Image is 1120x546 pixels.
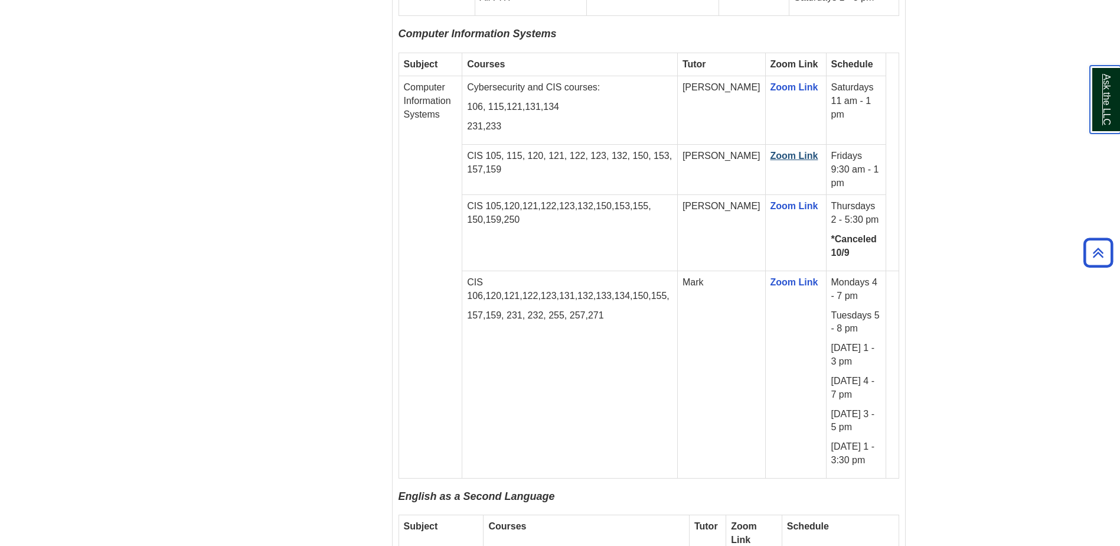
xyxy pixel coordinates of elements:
[677,76,765,145] td: [PERSON_NAME]
[467,81,672,95] p: Cybersecurity and CIS courses:
[770,201,818,211] a: Zoom Link
[1079,245,1117,261] a: Back to Top
[399,28,557,40] span: Computer Information Systems
[831,342,881,369] p: [DATE] 1 - 3 pm
[677,195,765,271] td: [PERSON_NAME]
[831,276,881,303] p: Mondays 4 - 7 pm
[831,309,881,336] p: Tuesdays 5 - 8 pm
[467,309,672,323] p: 157,159, 231, 232, 255, 257,271
[831,408,881,435] p: [DATE] 3 - 5 pm
[399,76,462,479] td: Computer Information Systems
[467,149,672,177] p: CIS 105, 115, 120, 121, 122, 123, 132, 150, 153, 157,159
[467,100,672,114] p: 106, 115,121,131,134
[831,200,881,227] p: Thursdays 2 - 5:30 pm
[694,521,718,531] strong: Tutor
[467,59,505,69] strong: Courses
[787,521,829,531] strong: Schedule
[770,151,818,161] a: Zoom Link
[770,277,796,287] a: Zoom
[677,144,765,195] td: [PERSON_NAME]
[399,490,555,502] span: English as a Second Language
[677,271,765,478] td: Mark
[731,521,757,545] strong: Zoom Link
[683,59,706,69] strong: Tutor
[404,59,438,69] strong: Subject
[831,440,881,467] p: [DATE] 1 - 3:30 pm
[826,144,886,195] td: Fridays 9:30 am - 1 pm
[831,234,877,258] strong: *Canceled 10/9
[467,120,672,134] p: 231,233
[462,195,678,271] td: CIS 105,120,121,122,123,132,150,153,155, 150,159,250
[488,521,526,531] strong: Courses
[467,276,672,303] p: CIS 106,120,121,122,123,131,132,133,134,150,155,
[770,82,818,92] a: Zoom Link
[799,277,818,287] a: Link
[831,375,881,402] p: [DATE] 4 - 7 pm
[831,59,873,69] strong: Schedule
[826,76,886,145] td: Saturdays 11 am - 1 pm
[404,521,438,531] strong: Subject
[770,59,818,69] strong: Zoom Link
